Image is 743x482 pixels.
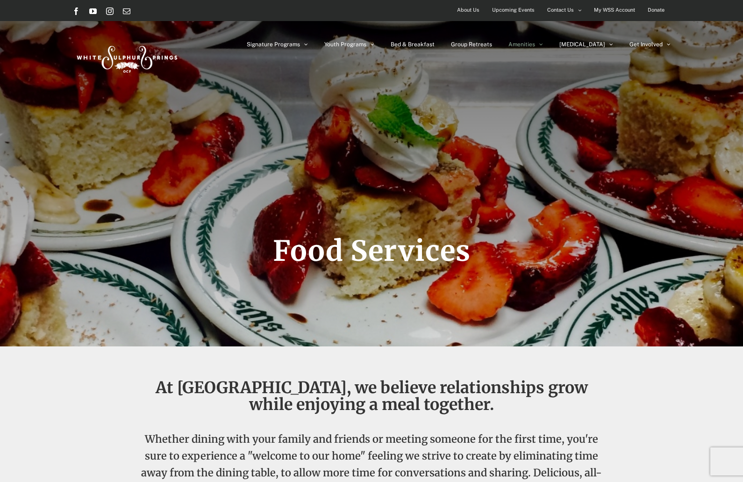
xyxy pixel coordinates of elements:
[508,42,535,47] span: Amenities
[508,21,543,68] a: Amenities
[324,21,374,68] a: Youth Programs
[273,233,471,268] span: Food Services
[391,21,435,68] a: Bed & Breakfast
[247,21,671,68] nav: Main Menu
[123,7,130,15] a: Email
[391,42,435,47] span: Bed & Breakfast
[451,42,492,47] span: Group Retreats
[135,379,608,413] h2: At [GEOGRAPHIC_DATA], we believe relationships grow while enjoying a meal together.
[492,3,535,17] span: Upcoming Events
[72,7,80,15] a: Facebook
[451,21,492,68] a: Group Retreats
[324,42,366,47] span: Youth Programs
[89,7,97,15] a: YouTube
[547,3,574,17] span: Contact Us
[648,3,664,17] span: Donate
[247,42,300,47] span: Signature Programs
[457,3,479,17] span: About Us
[72,36,180,79] img: White Sulphur Springs Logo
[594,3,635,17] span: My WSS Account
[559,21,613,68] a: [MEDICAL_DATA]
[629,21,671,68] a: Get Involved
[559,42,605,47] span: [MEDICAL_DATA]
[629,42,663,47] span: Get Involved
[106,7,114,15] a: Instagram
[247,21,308,68] a: Signature Programs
